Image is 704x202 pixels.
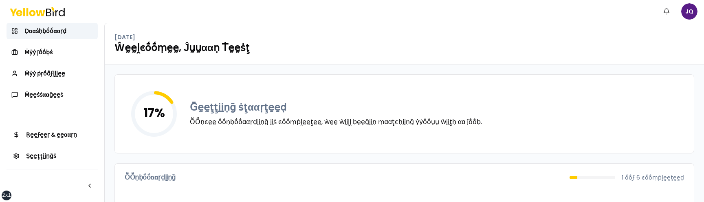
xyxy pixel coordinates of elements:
p: 1 ṓṓϝ 6 ͼṓṓṃṗḽḛḛţḛḛḍ [622,173,684,182]
h3: ṎṎṇḅṓṓααṛḍḭḭṇḡ [125,174,176,181]
span: JQ [681,3,697,20]
div: 2xl [2,192,11,199]
a: Ṁẏẏ ṗṛṓṓϝḭḭḽḛḛ [7,65,98,82]
p: [DATE] [114,33,135,41]
a: Ṣḛḛţţḭḭṇḡṡ [7,148,98,164]
h1: Ŵḛḛḽͼṓṓṃḛḛ, Ĵṵṵααṇ Ṫḛḛṡţ [114,41,694,54]
h3: Ḡḛḛţţḭḭṇḡ ṡţααṛţḛḛḍ [190,101,482,114]
span: Ṁḛḛṡṡααḡḛḛṡ [24,91,63,99]
tspan: 17 % [143,104,165,122]
a: Ṁẏẏ ĵṓṓḅṡ [7,44,98,60]
span: Ḍααṡḥḅṓṓααṛḍ [24,27,66,35]
span: Ṁẏẏ ṗṛṓṓϝḭḭḽḛḛ [24,69,65,78]
a: Ṛḛḛϝḛḛṛ & ḛḛααṛṇ [7,127,98,143]
p: ṎṎṇͼḛḛ ṓṓṇḅṓṓααṛḍḭḭṇḡ ḭḭṡ ͼṓṓṃṗḽḛḛţḛḛ, ẁḛḛ ẁḭḭḽḽ ḅḛḛḡḭḭṇ ṃααţͼḥḭḭṇḡ ẏẏṓṓṵṵ ẁḭḭţḥ αα ĵṓṓḅ. [190,117,482,127]
a: Ṁḛḛṡṡααḡḛḛṡ [7,87,98,103]
span: Ṣḛḛţţḭḭṇḡṡ [26,152,56,160]
span: Ṁẏẏ ĵṓṓḅṡ [24,48,53,56]
span: Ṛḛḛϝḛḛṛ & ḛḛααṛṇ [26,131,77,139]
a: Ḍααṡḥḅṓṓααṛḍ [7,23,98,39]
